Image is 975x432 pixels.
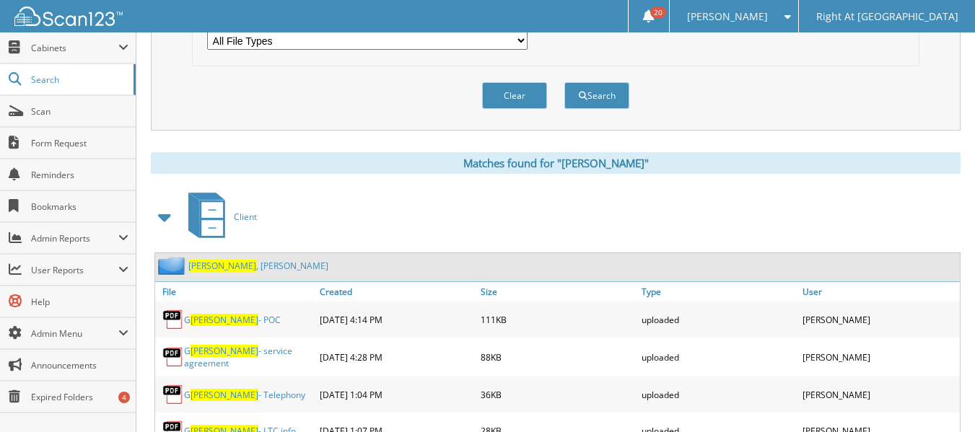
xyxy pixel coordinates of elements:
[31,359,128,371] span: Announcements
[31,327,118,340] span: Admin Menu
[316,380,477,409] div: [DATE] 1:04 PM
[188,260,328,272] a: [PERSON_NAME], [PERSON_NAME]
[234,211,257,223] span: Client
[14,6,123,26] img: scan123-logo-white.svg
[180,188,257,245] a: Client
[31,391,128,403] span: Expired Folders
[638,380,799,409] div: uploaded
[184,345,312,369] a: G[PERSON_NAME]- service agreement
[184,314,281,326] a: G[PERSON_NAME]- POC
[316,305,477,334] div: [DATE] 4:14 PM
[477,380,638,409] div: 36KB
[31,42,118,54] span: Cabinets
[903,363,975,432] iframe: Chat Widget
[477,282,638,301] a: Size
[188,260,256,272] span: [PERSON_NAME]
[31,169,128,181] span: Reminders
[31,200,128,213] span: Bookmarks
[482,82,547,109] button: Clear
[31,296,128,308] span: Help
[31,137,128,149] span: Form Request
[184,389,305,401] a: G[PERSON_NAME]- Telephony
[155,282,316,301] a: File
[816,12,958,21] span: Right At [GEOGRAPHIC_DATA]
[638,305,799,334] div: uploaded
[638,282,799,301] a: Type
[799,341,960,373] div: [PERSON_NAME]
[564,82,629,109] button: Search
[158,257,188,275] img: folder2.png
[799,282,960,301] a: User
[799,305,960,334] div: [PERSON_NAME]
[151,152,961,174] div: Matches found for "[PERSON_NAME]"
[162,384,184,405] img: PDF.png
[31,105,128,118] span: Scan
[118,392,130,403] div: 4
[477,341,638,373] div: 88KB
[687,12,768,21] span: [PERSON_NAME]
[162,346,184,368] img: PDF.png
[316,282,477,301] a: Created
[31,232,118,244] span: Admin Reports
[31,74,126,86] span: Search
[650,6,666,18] span: 20
[191,345,258,357] span: [PERSON_NAME]
[638,341,799,373] div: uploaded
[31,264,118,276] span: User Reports
[162,309,184,330] img: PDF.png
[191,389,258,401] span: [PERSON_NAME]
[316,341,477,373] div: [DATE] 4:28 PM
[799,380,960,409] div: [PERSON_NAME]
[191,314,258,326] span: [PERSON_NAME]
[477,305,638,334] div: 111KB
